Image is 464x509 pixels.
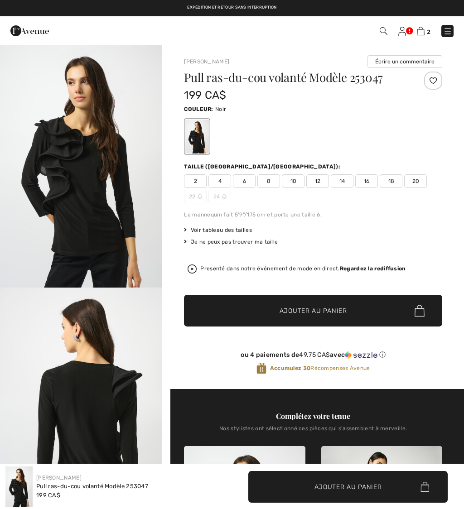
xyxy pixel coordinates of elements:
[380,27,387,35] img: Recherche
[345,351,377,359] img: Sezzle
[185,120,209,154] div: Noir
[306,174,329,188] span: 12
[208,174,231,188] span: 4
[184,190,207,203] span: 22
[208,190,231,203] span: 24
[36,492,60,499] span: 199 CA$
[36,482,148,491] div: Pull ras-du-cou volanté Modèle 253047
[270,364,370,372] span: Récompenses Avenue
[443,27,452,36] img: Menu
[184,238,442,246] div: Je ne peux pas trouver ma taille
[280,306,347,316] span: Ajouter au panier
[184,351,442,359] div: ou 4 paiements de avec
[282,174,304,188] span: 10
[427,29,430,35] span: 2
[184,351,442,362] div: ou 4 paiements de49.75 CA$avecSezzle Cliquez pour en savoir plus sur Sezzle
[256,362,266,375] img: Récompenses Avenue
[10,26,49,34] a: 1ère Avenue
[417,25,430,36] a: 2
[188,264,197,274] img: Regardez la rediffusion
[417,27,425,35] img: Panier d'achat
[184,425,442,439] div: Nos stylistes ont sélectionné ces pièces qui s'assemblent à merveille.
[184,211,442,219] div: Le mannequin fait 5'9"/175 cm et porte une taille 6.
[184,106,213,112] span: Couleur:
[355,174,378,188] span: 16
[184,89,226,101] span: 199 CA$
[184,226,252,234] span: Voir tableau des tailles
[184,411,442,422] div: Complétez votre tenue
[215,106,226,112] span: Noir
[420,482,429,492] img: Bag.svg
[314,482,382,491] span: Ajouter au panier
[270,365,311,371] strong: Accumulez 30
[222,194,227,199] img: ring-m.svg
[415,305,425,317] img: Bag.svg
[5,466,33,507] img: Pull Ras-du-Cou Volant&eacute; mod&egrave;le 253047
[184,174,207,188] span: 2
[340,265,406,272] strong: Regardez la rediffusion
[380,174,402,188] span: 18
[404,174,427,188] span: 20
[36,475,82,481] a: [PERSON_NAME]
[299,351,330,359] span: 49.75 CA$
[233,174,256,188] span: 6
[248,471,448,503] button: Ajouter au panier
[10,22,49,40] img: 1ère Avenue
[367,55,442,68] button: Écrire un commentaire
[184,295,442,327] button: Ajouter au panier
[398,27,406,36] img: Mes infos
[200,266,406,272] div: Presenté dans notre événement de mode en direct.
[184,163,342,171] div: Taille ([GEOGRAPHIC_DATA]/[GEOGRAPHIC_DATA]):
[331,174,353,188] span: 14
[184,72,399,83] h1: Pull ras-du-cou volanté Modèle 253047
[257,174,280,188] span: 8
[184,58,229,65] a: [PERSON_NAME]
[198,194,202,199] img: ring-m.svg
